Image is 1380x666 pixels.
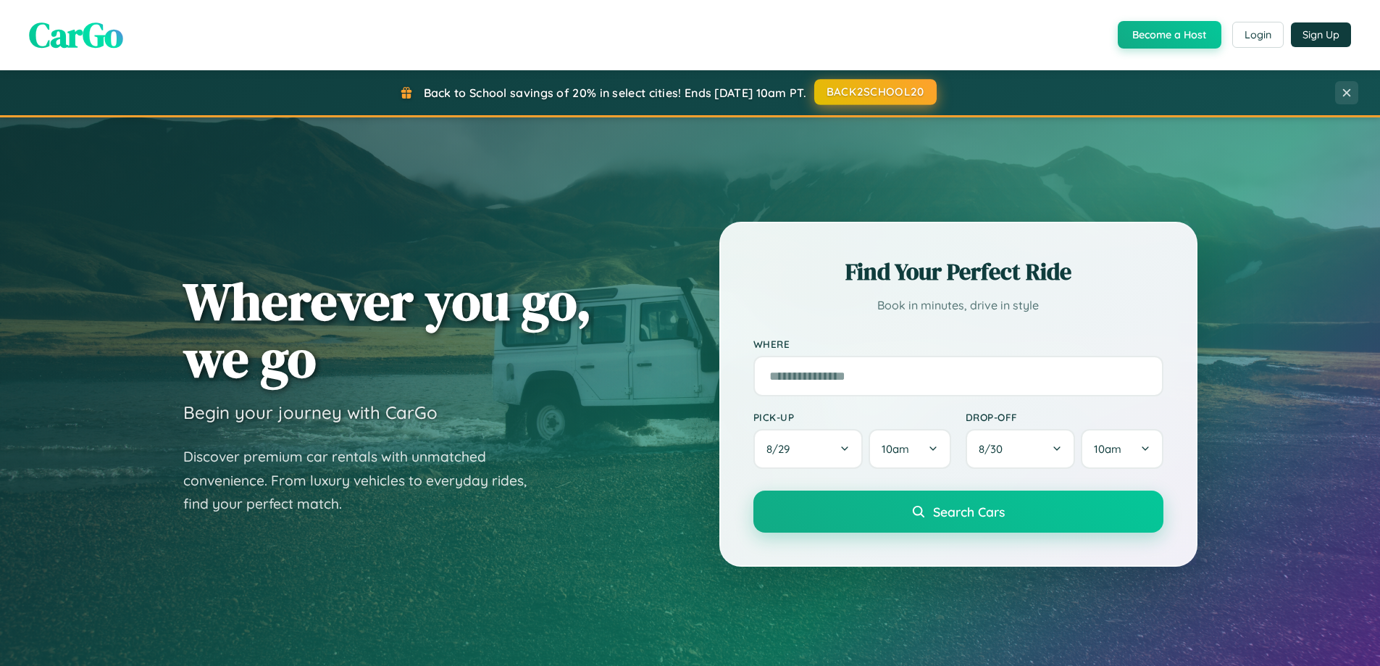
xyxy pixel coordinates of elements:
span: 10am [882,442,909,456]
p: Discover premium car rentals with unmatched convenience. From luxury vehicles to everyday rides, ... [183,445,545,516]
label: Pick-up [753,411,951,423]
p: Book in minutes, drive in style [753,295,1163,316]
button: Become a Host [1118,21,1221,49]
h1: Wherever you go, we go [183,272,592,387]
span: 10am [1094,442,1121,456]
button: 10am [1081,429,1163,469]
span: 8 / 29 [766,442,797,456]
button: Sign Up [1291,22,1351,47]
h3: Begin your journey with CarGo [183,401,438,423]
button: BACK2SCHOOL20 [814,79,937,105]
button: 10am [869,429,950,469]
span: Search Cars [933,504,1005,520]
button: Login [1232,22,1284,48]
span: CarGo [29,11,123,59]
button: 8/29 [753,429,863,469]
h2: Find Your Perfect Ride [753,256,1163,288]
label: Where [753,338,1163,350]
span: Back to School savings of 20% in select cities! Ends [DATE] 10am PT. [424,86,806,100]
span: 8 / 30 [979,442,1010,456]
button: 8/30 [966,429,1076,469]
button: Search Cars [753,491,1163,533]
label: Drop-off [966,411,1163,423]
